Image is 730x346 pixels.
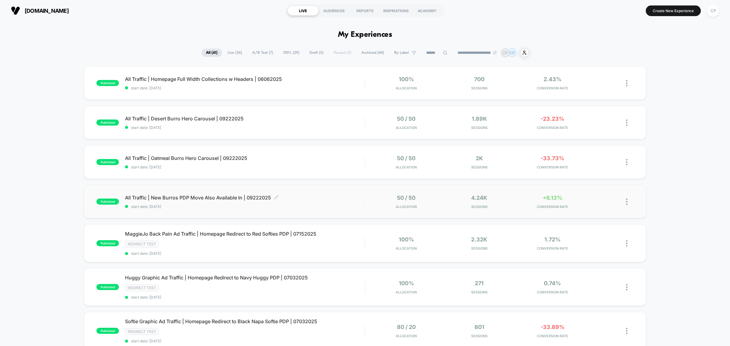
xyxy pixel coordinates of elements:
span: 2.32k [471,236,487,243]
div: AUDIENCES [318,6,349,16]
span: Softie Graphic Ad Traffic | Homepage Redirect to Black Napa Softie PDP | 07032025 [125,318,365,324]
span: Redirect Test [125,284,159,291]
span: 2.43% [544,76,561,82]
span: 100% [399,76,414,82]
span: 2k [476,155,483,161]
span: 271 [475,280,484,286]
span: All Traffic | Homepage Full Width Collections w Headers | 06062025 [125,76,365,82]
span: 100% ( 29 ) [279,49,304,57]
div: INSPIRATIONS [381,6,412,16]
span: 100% [399,280,414,286]
span: MaggieJo Back Pain Ad Traffic | Homepage Redirect to Red Softies PDP | 07152025 [125,231,365,237]
span: 1.72% [544,236,561,243]
span: published [96,328,119,334]
button: [DOMAIN_NAME] [9,6,71,16]
span: CONVERSION RATE [517,205,587,209]
span: Sessions [444,126,514,130]
button: Create New Experience [646,5,701,16]
span: Sessions [444,334,514,338]
div: REPORTS [349,6,381,16]
span: All Traffic | Oatmeal Burro Hero Carousel | 09222025 [125,155,365,161]
span: Sessions [444,205,514,209]
span: start date: [DATE] [125,204,365,209]
span: Sessions [444,246,514,251]
span: published [96,240,119,246]
span: CONVERSION RATE [517,126,587,130]
span: 1.89k [472,116,487,122]
span: 4.24k [471,195,487,201]
span: start date: [DATE] [125,251,365,256]
img: close [626,328,627,334]
img: close [626,80,627,86]
img: close [626,119,627,126]
span: Allocation [396,205,417,209]
span: published [96,159,119,165]
span: Allocation [396,165,417,169]
div: LIVE [287,6,318,16]
p: CR [509,50,515,55]
span: Draft ( 5 ) [305,49,328,57]
span: CONVERSION RATE [517,246,587,251]
span: 50 / 50 [397,116,415,122]
span: published [96,80,119,86]
span: Live ( 36 ) [223,49,247,57]
span: 0.74% [544,280,561,286]
span: Allocation [396,246,417,251]
span: published [96,119,119,126]
p: CP [503,50,508,55]
span: Archived ( 68 ) [357,49,389,57]
span: -23.23% [541,116,564,122]
div: ACADEMY [412,6,443,16]
span: Redirect Test [125,328,159,335]
img: close [626,159,627,165]
span: 100% [399,236,414,243]
span: -33.73% [541,155,564,161]
span: start date: [DATE] [125,339,365,343]
span: All Traffic | Desert Burro Hero Carousel | 09222025 [125,116,365,122]
span: Sessions [444,290,514,294]
span: start date: [DATE] [125,86,365,90]
span: Allocation [396,126,417,130]
span: Sessions [444,86,514,90]
span: Allocation [396,290,417,294]
span: published [96,199,119,205]
img: end [493,51,497,54]
span: Allocation [396,86,417,90]
span: CONVERSION RATE [517,334,587,338]
span: All Traffic | New Burros PDP Move Also Available In | 09222025 [125,195,365,201]
span: 80 / 20 [397,324,416,330]
h1: My Experiences [338,30,392,39]
span: published [96,284,119,290]
img: close [626,199,627,205]
div: CP [707,5,719,17]
span: All ( 41 ) [201,49,222,57]
span: [DOMAIN_NAME] [25,8,69,14]
span: CONVERSION RATE [517,290,587,294]
span: A/B Test ( 7 ) [248,49,278,57]
span: Redirect Test [125,240,159,247]
span: Huggy Graphic Ad Traffic | Homepage Redirect to Navy Huggy PDP | 07032025 [125,275,365,281]
img: close [626,284,627,290]
button: CP [705,5,721,17]
span: -33.89% [541,324,565,330]
img: close [626,240,627,247]
span: CONVERSION RATE [517,165,587,169]
span: By Label [394,50,409,55]
span: CONVERSION RATE [517,86,587,90]
span: Sessions [444,165,514,169]
span: 50 / 50 [397,195,415,201]
span: 700 [474,76,485,82]
img: Visually logo [11,6,20,15]
span: start date: [DATE] [125,125,365,130]
span: Allocation [396,334,417,338]
span: 801 [474,324,484,330]
span: 50 / 50 [397,155,415,161]
span: start date: [DATE] [125,165,365,169]
span: start date: [DATE] [125,295,365,299]
span: +6.13% [543,195,562,201]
